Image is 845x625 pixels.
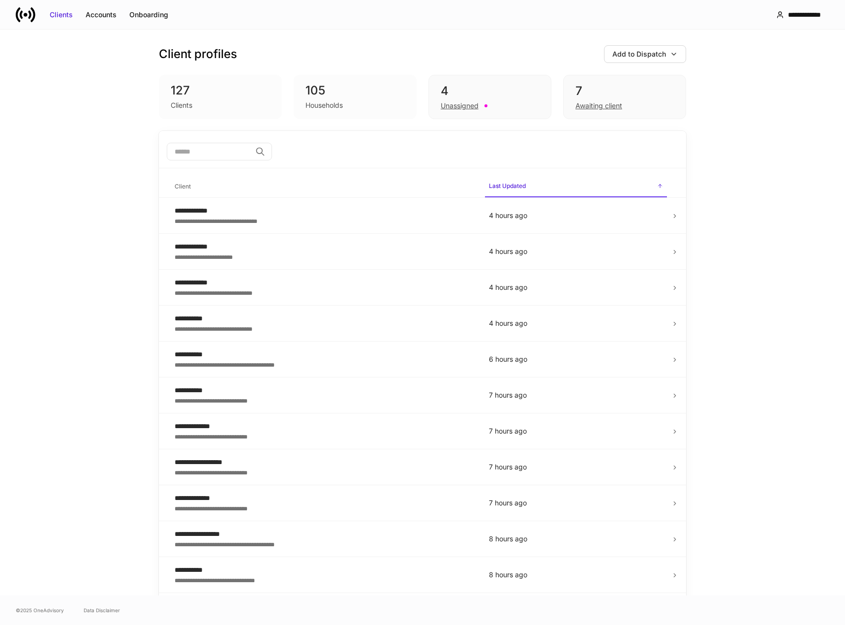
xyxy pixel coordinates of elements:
div: 105 [305,83,405,98]
button: Onboarding [123,7,175,23]
p: 7 hours ago [489,426,663,436]
div: Households [305,100,343,110]
div: Add to Dispatch [612,49,666,59]
div: Awaiting client [575,101,622,111]
div: 7 [575,83,674,99]
div: 4Unassigned [428,75,551,119]
span: Client [171,177,477,197]
p: 4 hours ago [489,247,663,256]
p: 8 hours ago [489,570,663,580]
div: 7Awaiting client [563,75,686,119]
h6: Last Updated [489,181,526,190]
button: Add to Dispatch [604,45,686,63]
p: 7 hours ago [489,390,663,400]
span: © 2025 OneAdvisory [16,606,64,614]
p: 4 hours ago [489,211,663,220]
p: 7 hours ago [489,498,663,508]
div: Clients [50,10,73,20]
p: 6 hours ago [489,354,663,364]
p: 4 hours ago [489,282,663,292]
a: Data Disclaimer [84,606,120,614]
div: Clients [171,100,192,110]
div: Unassigned [441,101,479,111]
div: 127 [171,83,270,98]
h6: Client [175,182,191,191]
button: Accounts [79,7,123,23]
div: 4 [441,83,539,99]
div: Onboarding [129,10,168,20]
span: Last Updated [485,176,667,197]
p: 8 hours ago [489,534,663,544]
p: 7 hours ago [489,462,663,472]
button: Clients [43,7,79,23]
h3: Client profiles [159,46,237,62]
div: Accounts [86,10,117,20]
p: 4 hours ago [489,318,663,328]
